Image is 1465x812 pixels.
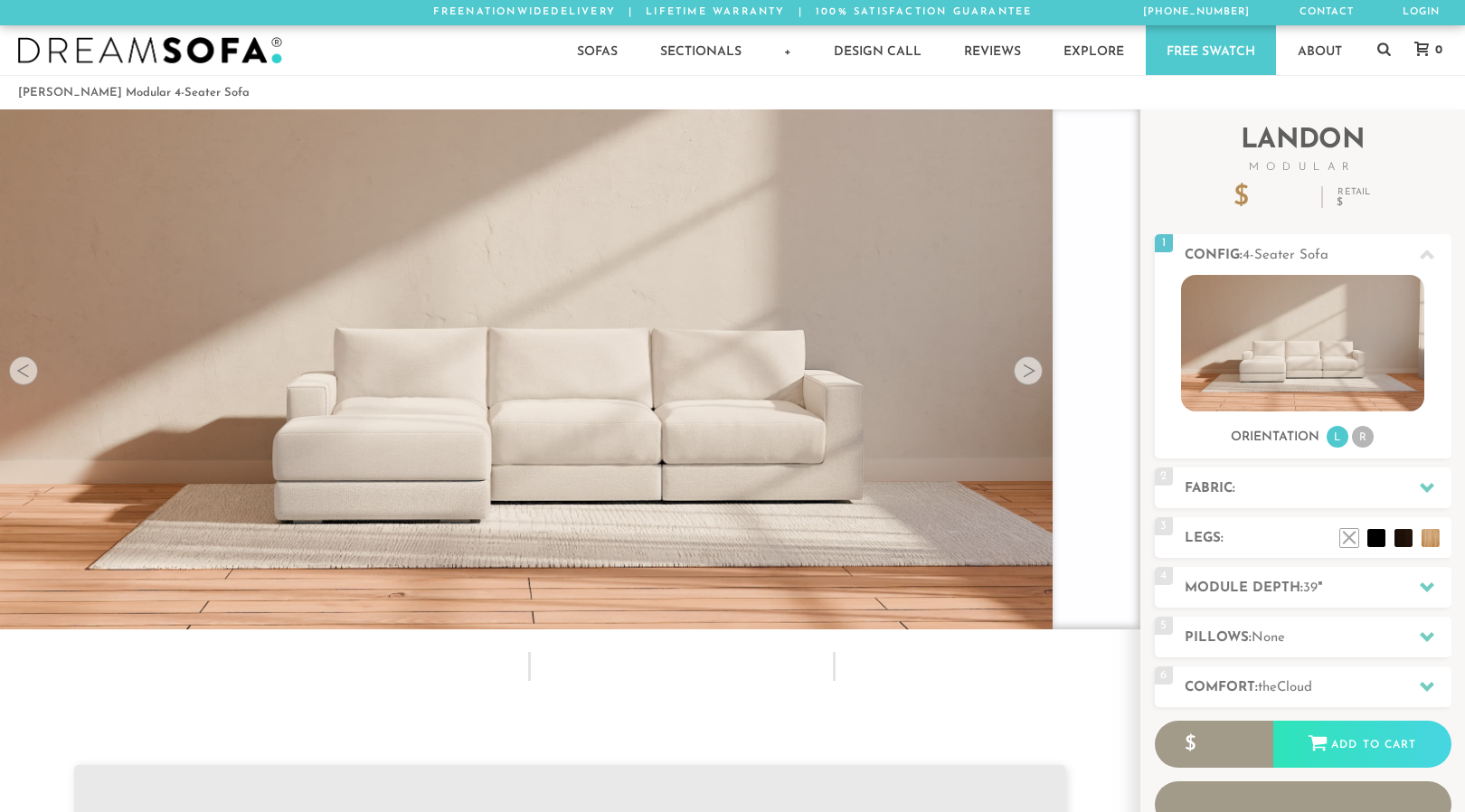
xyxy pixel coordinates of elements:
h2: Fabric: [1185,478,1451,499]
h2: Config: [1185,245,1451,266]
h2: Landon [1155,127,1451,173]
a: 0 [1396,42,1451,58]
a: Sectionals [639,25,762,75]
span: 4 [1155,567,1173,585]
li: R [1352,426,1374,448]
img: DreamSofa - Inspired By Life, Designed By You [18,37,282,64]
a: Design Call [813,25,942,75]
span: 2 [1155,467,1173,486]
span: Modular [1155,162,1451,173]
a: Explore [1043,25,1145,75]
span: 3 [1155,517,1173,535]
em: $ [1337,197,1371,208]
img: landon-sofa-no_legs-no_pillows-1.jpg [1181,275,1424,411]
a: About [1277,25,1363,75]
span: None [1252,631,1285,645]
li: L [1327,426,1348,448]
h2: Legs: [1185,528,1451,549]
span: 5 [1155,617,1173,635]
p: $ [1233,184,1308,212]
div: Add to Cart [1273,721,1451,770]
h2: Module Depth: " [1185,578,1451,599]
span: 4-Seater Sofa [1243,249,1328,262]
a: Sofas [556,25,638,75]
a: + [763,25,812,75]
h2: Pillows: [1185,628,1451,648]
span: | [799,7,803,17]
p: Retail [1337,188,1371,208]
h3: Orientation [1231,430,1319,446]
span: 0 [1431,44,1442,56]
a: Free Swatch [1146,25,1276,75]
em: Nationwide [466,7,551,17]
span: 39 [1303,581,1318,595]
span: 6 [1155,666,1173,685]
span: Cloud [1277,681,1312,694]
li: [PERSON_NAME] Modular 4-Seater Sofa [18,80,250,105]
a: Reviews [943,25,1042,75]
span: | [629,7,633,17]
h2: Comfort: [1185,677,1451,698]
span: 1 [1155,234,1173,252]
span: the [1258,681,1277,694]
